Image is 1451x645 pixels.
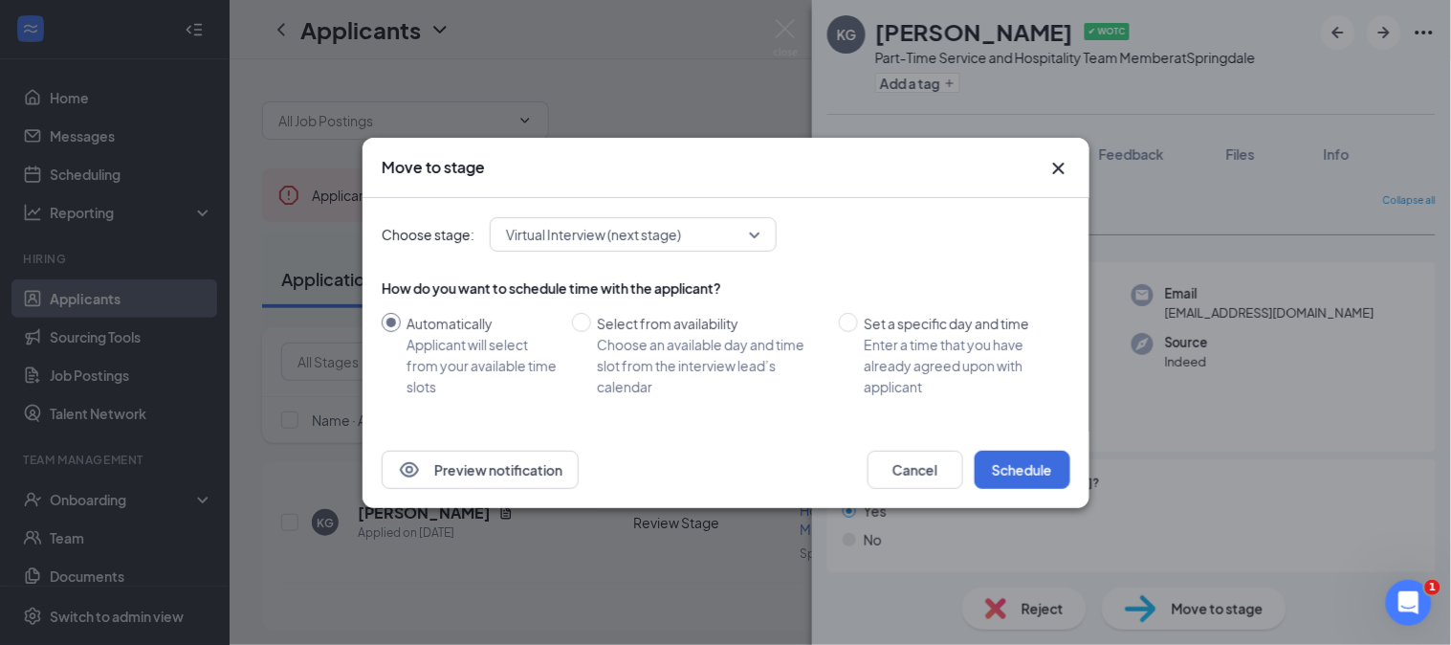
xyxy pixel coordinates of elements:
button: Schedule [975,451,1070,489]
div: Choose an available day and time slot from the interview lead’s calendar [597,334,824,397]
h3: Move to stage [382,157,485,178]
span: Choose stage: [382,224,474,245]
div: Set a specific day and time [864,313,1055,334]
button: Cancel [868,451,963,489]
div: Select from availability [597,313,824,334]
div: Enter a time that you have already agreed upon with applicant [864,334,1055,397]
button: Close [1047,157,1070,180]
span: 1 [1425,580,1440,595]
button: EyePreview notification [382,451,579,489]
div: Automatically [407,313,557,334]
svg: Cross [1047,157,1070,180]
span: Virtual Interview (next stage) [506,220,681,249]
div: Applicant will select from your available time slots [407,334,557,397]
iframe: Intercom live chat [1386,580,1432,626]
svg: Eye [398,458,421,481]
div: How do you want to schedule time with the applicant? [382,278,1070,298]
